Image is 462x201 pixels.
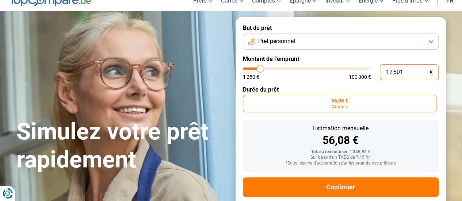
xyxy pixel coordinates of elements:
[16,118,227,174] h1: Simulez votre prêt rapidement
[249,155,433,160] div: Sur base d'un TAEG de 7,45 %*
[429,69,433,76] span: €
[332,105,348,109] span: 24 mois
[349,74,371,80] span: 100 000 €
[249,150,433,155] div: Total à rembourser: 1 345,92 €
[243,34,439,50] button: Prêt personnel
[243,55,439,62] label: Montant de l'emprunt
[243,86,439,93] label: Durée du prêt
[249,135,433,146] div: 56,08 €
[249,125,433,131] div: Estimation mensuelle
[258,37,295,45] span: Prêt personnel
[331,98,348,103] span: 56,08 €
[243,24,439,31] label: But du prêt
[243,177,439,197] button: Continuer
[243,74,259,80] span: 1 250 €
[249,161,433,166] div: *Sous réserve d'acceptation par les organismes prêteurs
